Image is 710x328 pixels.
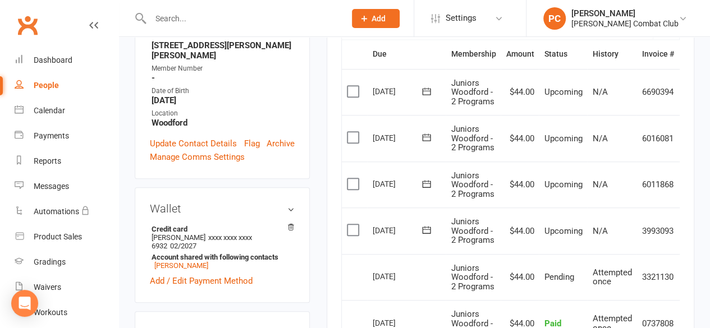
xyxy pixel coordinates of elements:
h3: Wallet [150,202,295,215]
span: 02/2027 [170,242,196,250]
a: [PERSON_NAME] [154,261,208,270]
div: Calendar [34,106,65,115]
span: N/A [592,226,607,236]
div: [DATE] [372,82,424,100]
div: Workouts [34,308,67,317]
a: Automations [15,199,118,224]
th: History [587,40,636,68]
span: Pending [544,272,574,282]
div: Member Number [152,63,295,74]
strong: Woodford [152,118,295,128]
span: Add [372,14,386,23]
span: N/A [592,179,607,190]
div: Date of Birth [152,86,295,96]
div: People [34,81,59,90]
li: [PERSON_NAME] [150,223,295,271]
div: [DATE] [372,175,424,192]
div: [DATE] [372,221,424,239]
a: Workouts [15,300,118,325]
th: Invoice # [636,40,679,68]
div: Location [152,108,295,119]
div: Dashboard [34,56,72,64]
a: Payments [15,123,118,149]
div: [PERSON_NAME] Combat Club [571,19,679,29]
div: Open Intercom Messenger [11,290,38,317]
strong: [STREET_ADDRESS][PERSON_NAME][PERSON_NAME] [152,40,295,61]
a: Waivers [15,275,118,300]
div: [DATE] [372,129,424,146]
td: $44.00 [501,115,539,161]
span: Attempted once [592,267,631,287]
div: Payments [34,131,69,140]
span: xxxx xxxx xxxx 6932 [152,233,252,250]
div: Product Sales [34,232,82,241]
th: Membership [446,40,501,68]
a: Archive [267,137,295,150]
div: Gradings [34,257,66,266]
a: Calendar [15,98,118,123]
strong: [DATE] [152,95,295,105]
a: Reports [15,149,118,174]
span: Juniors Woodford - 2 Programs [451,170,494,199]
a: People [15,73,118,98]
span: Settings [446,6,477,31]
th: Status [539,40,587,68]
td: 6011868 [636,161,679,208]
td: $44.00 [501,69,539,116]
div: PC [543,7,566,30]
a: Dashboard [15,48,118,73]
a: Messages [15,174,118,199]
td: $44.00 [501,254,539,301]
span: Upcoming [544,179,582,190]
a: Gradings [15,250,118,275]
a: Manage Comms Settings [150,150,245,164]
td: $44.00 [501,207,539,254]
span: N/A [592,87,607,97]
span: Upcoming [544,87,582,97]
th: Due [367,40,446,68]
span: Juniors Woodford - 2 Programs [451,263,494,292]
strong: Credit card [152,225,289,233]
span: Juniors Woodford - 2 Programs [451,78,494,107]
td: 6016081 [636,115,679,161]
div: [PERSON_NAME] [571,8,679,19]
div: Messages [34,182,69,191]
a: Add / Edit Payment Method [150,274,253,288]
td: $44.00 [501,161,539,208]
td: 3993093 [636,207,679,254]
button: Add [352,9,400,28]
td: 3321130 [636,254,679,301]
a: Product Sales [15,224,118,250]
strong: Account shared with following contacts [152,253,289,261]
div: Waivers [34,283,61,292]
th: Amount [501,40,539,68]
a: Clubworx [13,11,42,39]
span: Upcoming [544,133,582,144]
span: N/A [592,133,607,144]
a: Flag [244,137,260,150]
span: Juniors Woodford - 2 Programs [451,124,494,153]
input: Search... [147,11,337,26]
span: Juniors Woodford - 2 Programs [451,216,494,245]
div: Automations [34,207,79,216]
div: Reports [34,156,61,165]
span: Upcoming [544,226,582,236]
div: [DATE] [372,267,424,285]
td: 6690394 [636,69,679,116]
strong: - [152,73,295,83]
a: Update Contact Details [150,137,237,150]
